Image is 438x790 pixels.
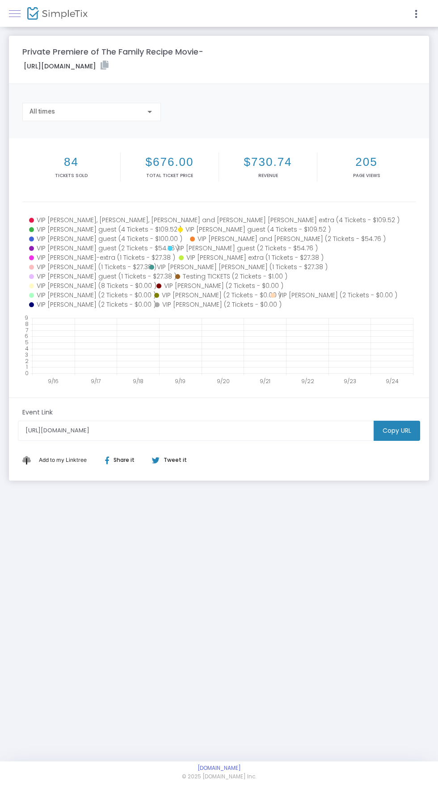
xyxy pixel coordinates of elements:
[319,172,414,179] p: Page Views
[39,456,87,463] span: Add to my Linktree
[25,357,29,364] text: 2
[122,155,217,169] h2: $676.00
[25,326,28,334] text: 7
[25,314,28,321] text: 9
[91,377,101,385] text: 9/17
[182,773,256,781] span: © 2025 [DOMAIN_NAME] Inc.
[48,377,59,385] text: 9/16
[25,369,29,377] text: 0
[143,456,191,464] div: Tweet it
[96,456,152,464] div: Share it
[217,377,230,385] text: 9/20
[25,345,29,352] text: 4
[319,155,414,169] h2: 205
[37,449,89,471] button: Add This to My Linktree
[29,108,55,115] span: All times
[26,363,28,371] text: 1
[22,456,37,465] img: linktree
[24,61,109,71] label: [URL][DOMAIN_NAME]
[260,377,270,385] text: 9/21
[22,46,203,58] m-panel-title: Private Premiere of The Family Recipe Movie-
[175,377,185,385] text: 9/19
[122,172,217,179] p: Total Ticket Price
[386,377,399,385] text: 9/24
[221,155,315,169] h2: $730.74
[198,765,241,772] a: [DOMAIN_NAME]
[25,320,29,327] text: 8
[24,172,118,179] p: Tickets sold
[24,155,118,169] h2: 84
[221,172,315,179] p: Revenue
[133,377,143,385] text: 9/18
[25,351,28,358] text: 3
[374,421,420,441] m-button: Copy URL
[25,338,29,346] text: 5
[22,408,53,417] m-panel-subtitle: Event Link
[344,377,356,385] text: 9/23
[25,332,28,340] text: 6
[301,377,314,385] text: 9/22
